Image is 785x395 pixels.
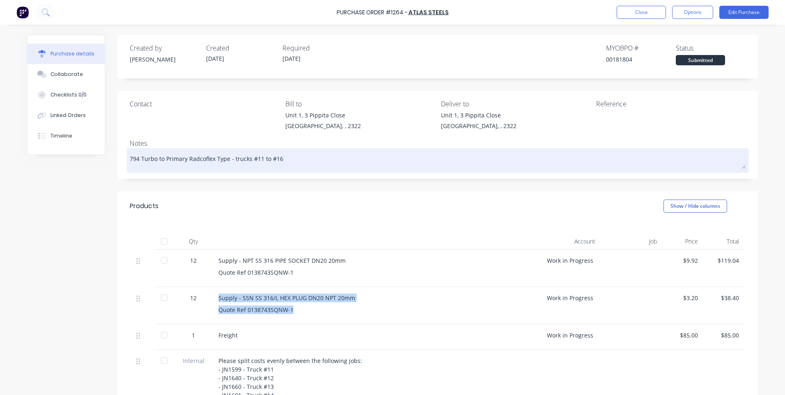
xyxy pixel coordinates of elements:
[130,201,158,211] div: Products
[285,99,435,109] div: Bill to
[130,99,279,109] div: Contact
[606,43,676,53] div: MYOB PO #
[130,43,200,53] div: Created by
[181,256,205,265] div: 12
[711,331,739,340] div: $85.00
[218,294,534,302] div: Supply - SSN SS 316/L HEX PLUG DN20 NPT 20mm
[337,8,408,17] div: Purchase Order #1264 -
[670,331,698,340] div: $85.00
[670,256,698,265] div: $9.92
[596,99,746,109] div: Reference
[50,71,83,78] div: Collaborate
[540,287,602,324] div: Work in Progress
[218,256,534,265] div: Supply - NPT SS 316 PIPE SOCKET DN20 20mm
[606,55,676,64] div: 00181804
[218,268,534,277] div: Quote Ref 0138743SQNW-1
[540,233,602,250] div: Account
[50,91,87,99] div: Checklists 0/0
[285,111,361,119] div: Unit 1, 3 Pippita Close
[540,250,602,287] div: Work in Progress
[670,294,698,302] div: $3.20
[705,233,746,250] div: Total
[672,6,713,19] button: Options
[676,43,746,53] div: Status
[28,126,105,146] button: Timeline
[441,111,516,119] div: Unit 1, 3 Pippita Close
[28,105,105,126] button: Linked Orders
[175,233,212,250] div: Qty
[50,112,86,119] div: Linked Orders
[663,200,727,213] button: Show / Hide columns
[719,6,769,19] button: Edit Purchase
[218,305,534,314] div: Quote Ref 0138743SQNW-1
[282,43,352,53] div: Required
[130,150,746,169] textarea: 794 Turbo to Primary Radcoflex Type - trucks #11 to #16
[218,331,534,340] div: Freight
[16,6,29,18] img: Factory
[441,99,590,109] div: Deliver to
[540,324,602,350] div: Work in Progress
[181,356,205,365] span: Internal
[285,122,361,130] div: [GEOGRAPHIC_DATA], , 2322
[602,233,663,250] div: Job
[28,64,105,85] button: Collaborate
[28,85,105,105] button: Checklists 0/0
[181,331,205,340] div: 1
[663,233,705,250] div: Price
[50,132,72,140] div: Timeline
[50,50,94,57] div: Purchase details
[130,55,200,64] div: [PERSON_NAME]
[676,55,725,65] div: Submitted
[441,122,516,130] div: [GEOGRAPHIC_DATA], , 2322
[409,8,449,16] a: Atlas Steels
[28,44,105,64] button: Purchase details
[130,138,746,148] div: Notes
[181,294,205,302] div: 12
[711,256,739,265] div: $119.04
[206,43,276,53] div: Created
[617,6,666,19] button: Close
[711,294,739,302] div: $38.40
